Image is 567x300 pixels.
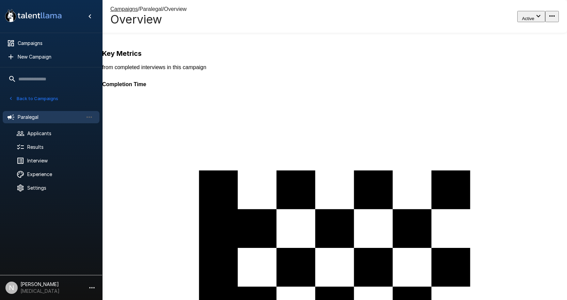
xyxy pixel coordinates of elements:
[162,6,164,12] span: /
[517,11,545,22] button: Active
[110,12,187,27] h4: Overview
[164,6,187,12] span: Overview
[139,6,162,12] span: Paralegal
[138,6,139,12] span: /
[110,6,138,12] u: Campaigns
